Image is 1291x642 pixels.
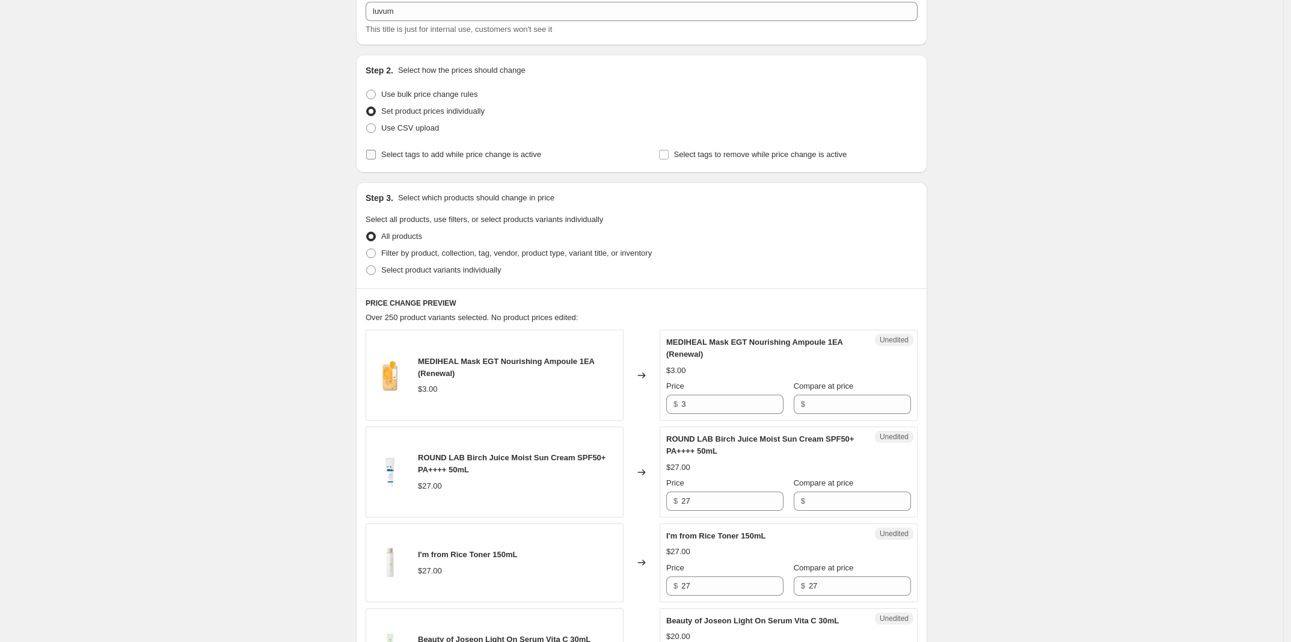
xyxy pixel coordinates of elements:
div: $3.00 [418,383,438,395]
span: Unedited [880,432,909,442]
input: 30% off holiday sale [366,2,918,21]
span: Price [666,381,684,390]
span: Select all products, use filters, or select products variants individually [366,215,603,224]
span: Select tags to remove while price change is active [674,150,847,159]
span: $ [673,400,678,409]
p: Select how the prices should change [398,64,526,76]
span: Compare at price [794,563,854,572]
span: Price [666,563,684,572]
span: Unedited [880,529,909,539]
div: $27.00 [666,546,690,558]
span: Unedited [880,335,909,345]
div: $27.00 [666,461,690,474]
span: $ [801,400,805,409]
span: MEDIHEAL Mask EGT Nourishing Ampoule 1EA (Renewal) [418,357,595,378]
span: $ [801,496,805,505]
span: Price [666,478,684,487]
img: ROUNDLABBirchJuiceMoistSunCreamSPF50_PA_50mL_80x.png [372,454,408,490]
div: $3.00 [666,365,686,377]
span: Select tags to add while price change is active [381,150,541,159]
span: Set product prices individually [381,106,485,116]
span: This title is just for internal use, customers won't see it [366,25,552,34]
span: $ [673,581,678,590]
span: Unedited [880,614,909,623]
h2: Step 3. [366,192,393,204]
span: Use bulk price change rules [381,90,477,99]
p: Select which products should change in price [398,192,554,204]
span: I'm from Rice Toner 150mL [666,531,765,540]
span: Filter by product, collection, tag, vendor, product type, variant title, or inventory [381,248,652,258]
h2: Step 2. [366,64,393,76]
span: $ [673,496,678,505]
span: Compare at price [794,381,854,390]
span: ROUND LAB Birch Juice Moist Sun Cream SPF50+ PA++++ 50mL [666,434,854,455]
span: Use CSV upload [381,123,439,132]
span: Over 250 product variants selected. No product prices edited: [366,313,578,322]
span: ROUND LAB Birch Juice Moist Sun Cream SPF50+ PA++++ 50mL [418,453,606,474]
img: 41U3Y7kG_CL._SL1500_80x.jpg [372,545,408,581]
span: Compare at price [794,478,854,487]
img: Sheetmask_45_80x.png [372,357,408,394]
span: $ [801,581,805,590]
h6: PRICE CHANGE PREVIEW [366,298,918,308]
span: Beauty of Joseon Light On Serum Vita C 30mL [666,616,839,625]
span: Select product variants individually [381,265,501,274]
span: All products [381,232,422,241]
span: MEDIHEAL Mask EGT Nourishing Ampoule 1EA (Renewal) [666,338,843,359]
div: $27.00 [418,565,442,577]
div: $27.00 [418,480,442,492]
span: I'm from Rice Toner 150mL [418,550,517,559]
